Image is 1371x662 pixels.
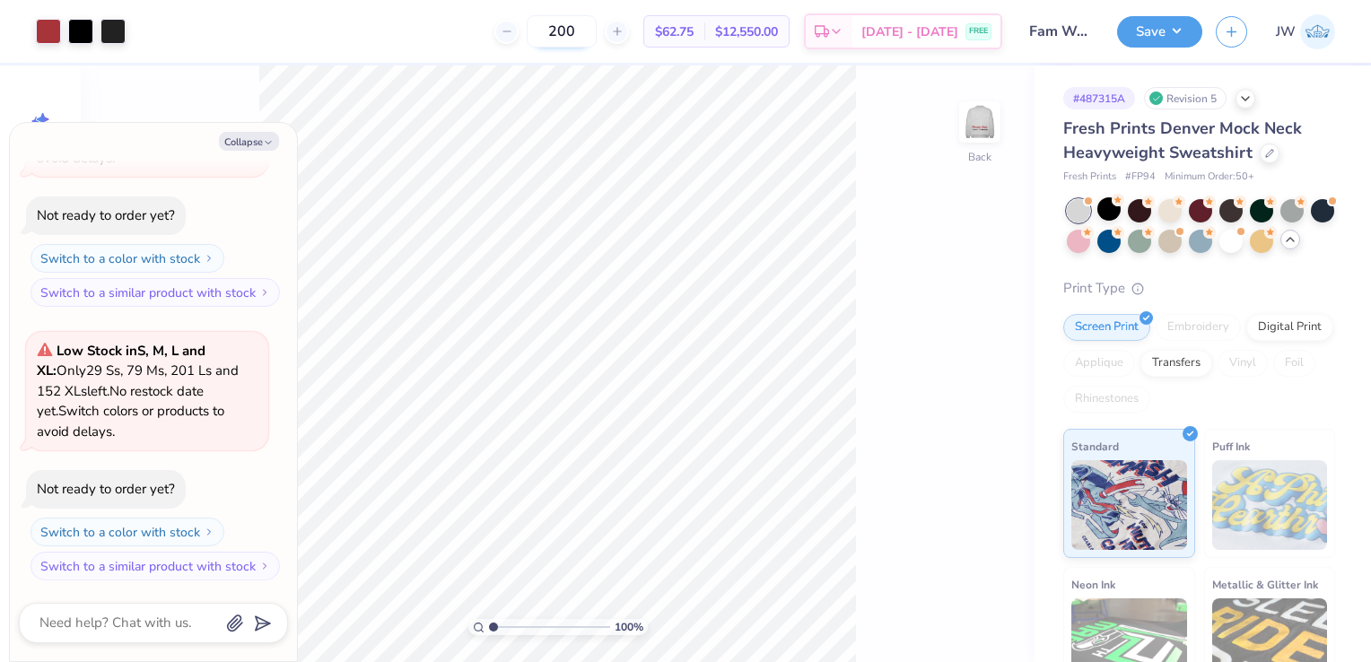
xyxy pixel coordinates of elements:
span: Metallic & Glitter Ink [1212,575,1318,594]
img: Switch to a color with stock [204,527,214,537]
span: # FP94 [1125,170,1156,185]
span: Fresh Prints [1063,170,1116,185]
span: Puff Ink [1212,437,1250,456]
span: [DATE] - [DATE] [861,22,958,41]
span: FREE [969,25,988,38]
button: Switch to a similar product with stock [31,552,280,580]
button: Switch to a similar product with stock [31,278,280,307]
div: Transfers [1140,350,1212,377]
div: Digital Print [1246,314,1333,341]
img: Puff Ink [1212,460,1328,550]
span: JW [1276,22,1296,42]
img: Back [962,104,998,140]
input: – – [527,15,597,48]
div: Applique [1063,350,1135,377]
span: Only 29 Ss, 79 Ms, 201 Ls and 152 XLs left. Switch colors or products to avoid delays. [37,342,239,440]
div: Not ready to order yet? [37,206,175,224]
span: 100 % [615,619,643,635]
div: Back [968,149,991,165]
img: Jackson Wilcox [1300,14,1335,49]
button: Save [1117,16,1202,48]
span: Neon Ink [1071,575,1115,594]
button: Switch to a color with stock [31,244,224,273]
span: Fresh Prints Denver Mock Neck Heavyweight Sweatshirt [1063,118,1302,163]
span: $62.75 [655,22,694,41]
div: Foil [1273,350,1315,377]
div: Not ready to order yet? [37,480,175,498]
div: Revision 5 [1144,87,1227,109]
input: Untitled Design [1016,13,1104,49]
img: Switch to a similar product with stock [259,287,270,298]
img: Standard [1071,460,1187,550]
span: $12,550.00 [715,22,778,41]
span: Standard [1071,437,1119,456]
div: Vinyl [1218,350,1268,377]
div: Embroidery [1156,314,1241,341]
span: Minimum Order: 50 + [1165,170,1254,185]
button: Collapse [219,132,279,151]
a: JW [1276,14,1335,49]
span: Only 18 Ss, 56 Ms, 146 Ls and 55 XLs left. Switch colors or products to avoid delays. [37,68,239,167]
img: Switch to a color with stock [204,253,214,264]
div: # 487315A [1063,87,1135,109]
div: Screen Print [1063,314,1150,341]
img: Switch to a similar product with stock [259,561,270,571]
div: Print Type [1063,278,1335,299]
button: Switch to a color with stock [31,518,224,546]
strong: Low Stock in S, M, L and XL : [37,342,205,380]
span: No restock date yet. [37,382,204,421]
div: Rhinestones [1063,386,1150,413]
